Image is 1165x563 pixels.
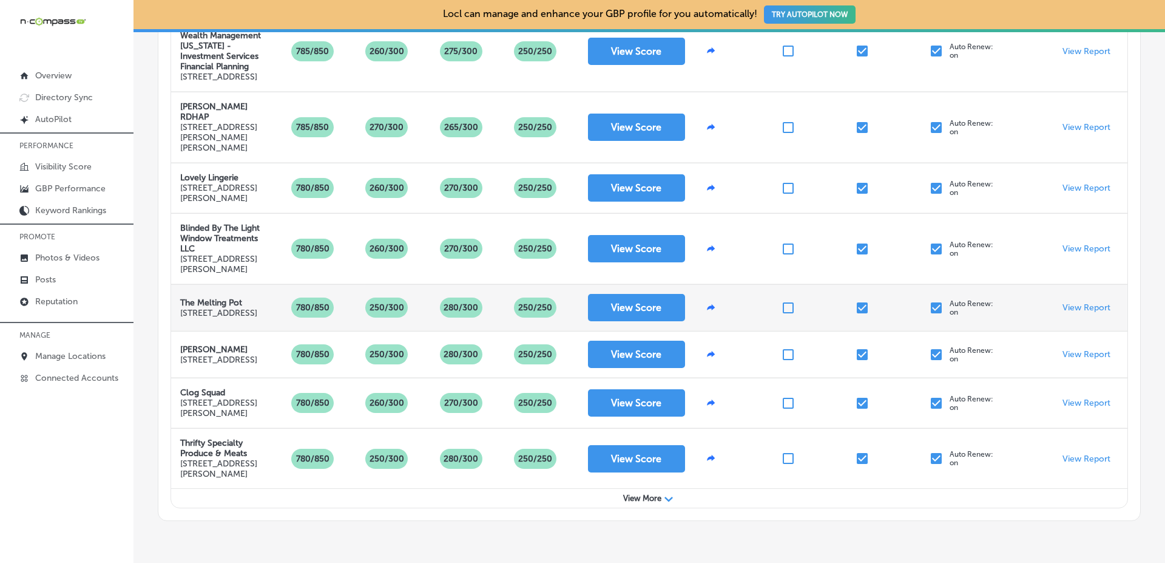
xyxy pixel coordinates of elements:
[19,16,86,27] img: 660ab0bf-5cc7-4cb8-ba1c-48b5ae0f18e60NCTV_CLogo_TV_Black_-500x88.png
[291,298,334,318] p: 780/850
[439,344,483,364] p: 280/300
[513,41,557,61] p: 250 /250
[35,296,78,307] p: Reputation
[1062,349,1110,360] a: View Report
[180,308,257,318] p: [STREET_ADDRESS]
[623,494,661,503] span: View More
[439,449,483,469] p: 280/300
[291,41,334,61] p: 785/850
[439,298,483,318] p: 280/300
[365,239,409,259] p: 260/300
[180,438,247,459] strong: Thrifty Specialty Produce & Meats
[291,344,334,364] p: 780/850
[180,122,273,153] p: [STREET_ADDRESS][PERSON_NAME][PERSON_NAME]
[439,393,483,413] p: 270/300
[513,449,557,469] p: 250 /250
[180,172,238,183] strong: Lovely Lingerie
[35,373,118,383] p: Connected Accounts
[365,178,409,198] p: 260/300
[365,449,409,469] p: 250/300
[1062,183,1110,193] a: View Report
[180,72,273,82] p: [STREET_ADDRESS]
[291,117,334,137] p: 785/850
[439,178,483,198] p: 270/300
[588,174,685,202] button: View Score
[588,445,685,473] button: View Score
[35,183,106,194] p: GBP Performance
[588,341,685,368] button: View Score
[291,239,334,259] p: 780/850
[180,298,242,308] strong: The Melting Pot
[513,393,557,413] p: 250 /250
[180,459,273,479] p: [STREET_ADDRESS][PERSON_NAME]
[950,450,993,467] p: Auto Renew: on
[950,346,993,363] p: Auto Renew: on
[35,92,93,103] p: Directory Sync
[439,41,482,61] p: 275/300
[291,178,334,198] p: 780/850
[439,239,483,259] p: 270/300
[588,389,685,417] button: View Score
[35,114,72,125] p: AutoPilot
[950,395,993,412] p: Auto Renew: on
[291,393,334,413] p: 780/850
[513,344,557,364] p: 250 /250
[365,41,409,61] p: 260/300
[950,299,993,316] p: Auto Renew: on
[180,101,248,122] strong: [PERSON_NAME] RDHAP
[588,235,685,262] button: View Score
[950,180,993,197] p: Auto Renew: on
[588,294,685,321] button: View Score
[180,398,273,418] p: [STREET_ADDRESS][PERSON_NAME]
[180,254,273,275] p: [STREET_ADDRESS][PERSON_NAME]
[513,178,557,198] p: 250 /250
[35,253,100,263] p: Photos & Videos
[513,298,557,318] p: 250 /250
[1062,302,1110,313] a: View Report
[439,117,483,137] p: 265/300
[513,239,557,259] p: 250 /250
[180,223,260,254] strong: Blinded By The Light Window Treatments LLC
[180,387,225,398] strong: Clog Squad
[513,117,557,137] p: 250 /250
[950,43,993,60] p: Auto Renew: on
[950,241,993,258] p: Auto Renew: on
[588,38,685,65] button: View Score
[950,119,993,136] p: Auto Renew: on
[291,449,334,469] p: 780/850
[1062,398,1110,408] a: View Report
[365,117,408,137] p: 270/300
[365,298,409,318] p: 250/300
[365,344,409,364] p: 250/300
[1062,244,1110,254] a: View Report
[588,114,685,141] button: View Score
[1062,122,1110,132] a: View Report
[180,344,248,355] strong: [PERSON_NAME]
[365,393,409,413] p: 260/300
[35,205,106,216] p: Keyword Rankings
[35,162,92,172] p: Visibility Score
[35,275,56,285] p: Posts
[180,20,261,72] strong: [PERSON_NAME] Wealth Management [US_STATE] - Investment Services Financial Planning
[764,5,856,24] button: TRY AUTOPILOT NOW
[1062,454,1110,464] a: View Report
[1062,46,1110,56] a: View Report
[35,70,72,81] p: Overview
[180,183,273,203] p: [STREET_ADDRESS][PERSON_NAME]
[35,351,106,361] p: Manage Locations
